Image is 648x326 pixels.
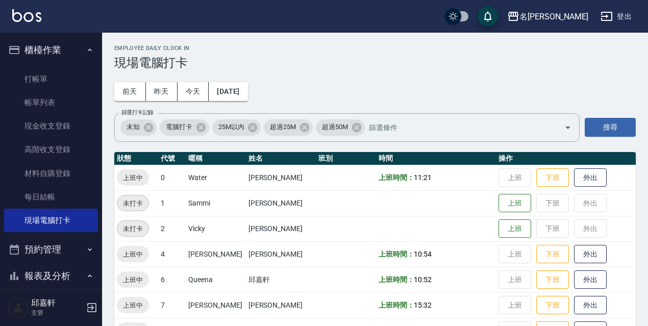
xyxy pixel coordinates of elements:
[316,119,365,136] div: 超過50M
[4,138,98,161] a: 高階收支登錄
[246,190,316,216] td: [PERSON_NAME]
[117,249,149,260] span: 上班中
[4,162,98,185] a: 材料自購登錄
[186,152,246,165] th: 暱稱
[158,216,186,241] td: 2
[160,119,209,136] div: 電腦打卡
[574,168,607,187] button: 外出
[114,56,636,70] h3: 現場電腦打卡
[120,122,146,132] span: 未知
[8,297,29,318] img: Person
[114,152,158,165] th: 狀態
[160,122,198,132] span: 電腦打卡
[316,122,354,132] span: 超過50M
[186,292,246,318] td: [PERSON_NAME]
[246,241,316,267] td: [PERSON_NAME]
[158,152,186,165] th: 代號
[376,152,496,165] th: 時間
[379,250,414,258] b: 上班時間：
[117,274,149,285] span: 上班中
[31,298,83,308] h5: 邱嘉軒
[536,296,569,315] button: 下班
[117,198,148,209] span: 未打卡
[158,292,186,318] td: 7
[4,37,98,63] button: 櫃檯作業
[536,168,569,187] button: 下班
[264,119,313,136] div: 超過25M
[186,267,246,292] td: Queena
[117,172,149,183] span: 上班中
[158,165,186,190] td: 0
[117,223,148,234] span: 未打卡
[478,6,498,27] button: save
[186,190,246,216] td: Sammi
[503,6,592,27] button: 名[PERSON_NAME]
[120,119,157,136] div: 未知
[186,165,246,190] td: Water
[186,241,246,267] td: [PERSON_NAME]
[379,173,414,182] b: 上班時間：
[414,173,432,182] span: 11:21
[12,9,41,22] img: Logo
[146,82,178,101] button: 昨天
[246,152,316,165] th: 姓名
[178,82,209,101] button: 今天
[574,245,607,264] button: 外出
[209,82,247,101] button: [DATE]
[4,67,98,91] a: 打帳單
[186,216,246,241] td: Vicky
[4,209,98,232] a: 現場電腦打卡
[246,216,316,241] td: [PERSON_NAME]
[574,296,607,315] button: 外出
[536,270,569,289] button: 下班
[499,194,531,213] button: 上班
[121,109,154,116] label: 篩選打卡記錄
[496,152,636,165] th: 操作
[158,190,186,216] td: 1
[158,241,186,267] td: 4
[414,275,432,284] span: 10:52
[596,7,636,26] button: 登出
[414,301,432,309] span: 15:32
[246,292,316,318] td: [PERSON_NAME]
[4,263,98,289] button: 報表及分析
[117,300,149,311] span: 上班中
[212,119,261,136] div: 25M以內
[114,45,636,52] h2: Employee Daily Clock In
[114,82,146,101] button: 前天
[414,250,432,258] span: 10:54
[499,219,531,238] button: 上班
[585,118,636,137] button: 搜尋
[366,118,546,136] input: 篩選條件
[4,185,98,209] a: 每日結帳
[31,308,83,317] p: 主管
[4,91,98,114] a: 帳單列表
[316,152,376,165] th: 班別
[560,119,576,136] button: Open
[574,270,607,289] button: 外出
[379,275,414,284] b: 上班時間：
[379,301,414,309] b: 上班時間：
[246,165,316,190] td: [PERSON_NAME]
[4,114,98,138] a: 現金收支登錄
[536,245,569,264] button: 下班
[4,236,98,263] button: 預約管理
[246,267,316,292] td: 邱嘉軒
[212,122,251,132] span: 25M以內
[264,122,302,132] span: 超過25M
[519,10,588,23] div: 名[PERSON_NAME]
[158,267,186,292] td: 6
